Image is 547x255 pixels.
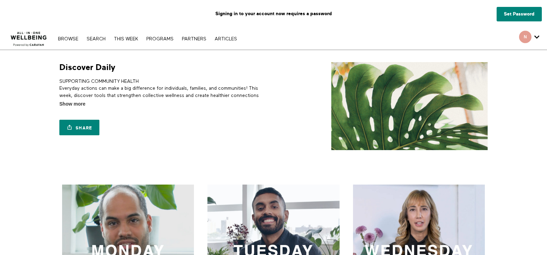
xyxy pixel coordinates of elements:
[59,62,115,73] h1: Discover Daily
[59,120,99,135] a: Share
[178,37,210,41] a: PARTNERS
[211,37,241,41] a: ARTICLES
[59,100,85,108] span: Show more
[110,37,141,41] a: THIS WEEK
[83,37,109,41] a: Search
[59,78,271,106] p: SUPPORTING COMMUNITY HEALTH Everyday actions can make a big difference for individuals, families,...
[514,28,545,50] div: Secondary
[497,7,542,21] a: Set Password
[5,5,542,22] p: Signing in to your account now requires a password
[55,35,240,42] nav: Primary
[55,37,82,41] a: Browse
[8,27,50,47] img: CARAVAN
[143,37,177,41] a: PROGRAMS
[331,62,488,150] img: Discover Daily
